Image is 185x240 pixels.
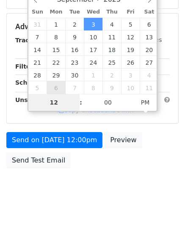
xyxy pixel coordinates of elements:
span: September 6, 2025 [140,18,158,30]
strong: Unsubscribe [15,97,57,103]
a: Copy unsubscribe link [57,106,133,114]
span: September 10, 2025 [84,30,102,43]
span: October 11, 2025 [140,81,158,94]
span: October 2, 2025 [102,69,121,81]
span: October 7, 2025 [65,81,84,94]
span: October 8, 2025 [84,81,102,94]
a: Send Test Email [6,152,71,168]
span: September 22, 2025 [47,56,65,69]
span: October 4, 2025 [140,69,158,81]
span: October 10, 2025 [121,81,140,94]
a: Preview [105,132,142,148]
span: : [80,94,82,111]
span: October 1, 2025 [84,69,102,81]
span: September 26, 2025 [121,56,140,69]
span: September 23, 2025 [65,56,84,69]
span: September 14, 2025 [28,43,47,56]
iframe: Chat Widget [143,199,185,240]
strong: Schedule [15,79,46,86]
span: September 4, 2025 [102,18,121,30]
span: October 9, 2025 [102,81,121,94]
span: October 6, 2025 [47,81,65,94]
h5: Advanced [15,22,170,31]
span: October 3, 2025 [121,69,140,81]
span: September 16, 2025 [65,43,84,56]
span: September 25, 2025 [102,56,121,69]
span: Sun [28,9,47,15]
span: September 8, 2025 [47,30,65,43]
span: September 27, 2025 [140,56,158,69]
span: September 15, 2025 [47,43,65,56]
span: Fri [121,9,140,15]
span: September 12, 2025 [121,30,140,43]
span: September 24, 2025 [84,56,102,69]
strong: Tracking [15,37,44,44]
span: Thu [102,9,121,15]
span: September 20, 2025 [140,43,158,56]
span: September 2, 2025 [65,18,84,30]
span: September 28, 2025 [28,69,47,81]
span: September 19, 2025 [121,43,140,56]
span: Mon [47,9,65,15]
span: September 13, 2025 [140,30,158,43]
input: Minute [82,94,134,111]
span: Click to toggle [134,94,157,111]
span: October 5, 2025 [28,81,47,94]
span: September 17, 2025 [84,43,102,56]
span: August 31, 2025 [28,18,47,30]
input: Hour [28,94,80,111]
span: September 30, 2025 [65,69,84,81]
span: Sat [140,9,158,15]
span: September 21, 2025 [28,56,47,69]
span: Tue [65,9,84,15]
span: September 11, 2025 [102,30,121,43]
span: September 1, 2025 [47,18,65,30]
span: Wed [84,9,102,15]
span: September 5, 2025 [121,18,140,30]
span: September 29, 2025 [47,69,65,81]
span: September 3, 2025 [84,18,102,30]
span: September 7, 2025 [28,30,47,43]
span: September 9, 2025 [65,30,84,43]
a: Send on [DATE] 12:00pm [6,132,102,148]
strong: Filters [15,63,37,70]
span: September 18, 2025 [102,43,121,56]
